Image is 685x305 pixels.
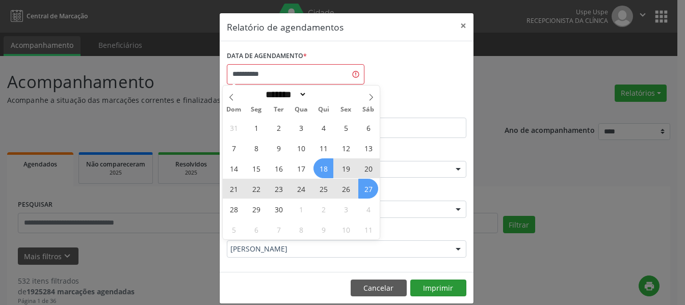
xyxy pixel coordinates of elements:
span: Setembro 18, 2025 [313,158,333,178]
span: Setembro 5, 2025 [336,118,356,137]
span: Qui [312,106,335,113]
span: Ter [268,106,290,113]
span: Setembro 2, 2025 [269,118,288,137]
span: Setembro 30, 2025 [269,199,288,219]
input: Year [307,89,340,100]
span: Sex [335,106,357,113]
span: Outubro 1, 2025 [291,199,311,219]
span: Setembro 27, 2025 [358,179,378,199]
span: Setembro 11, 2025 [313,138,333,158]
span: Setembro 21, 2025 [224,179,244,199]
span: Outubro 4, 2025 [358,199,378,219]
label: DATA DE AGENDAMENTO [227,48,307,64]
span: Dom [223,106,245,113]
span: Setembro 12, 2025 [336,138,356,158]
span: Setembro 1, 2025 [246,118,266,137]
span: Outubro 3, 2025 [336,199,356,219]
span: Setembro 13, 2025 [358,138,378,158]
span: Setembro 29, 2025 [246,199,266,219]
select: Month [262,89,307,100]
span: Seg [245,106,268,113]
span: Setembro 20, 2025 [358,158,378,178]
span: Outubro 5, 2025 [224,219,244,239]
span: Setembro 19, 2025 [336,158,356,178]
span: Outubro 10, 2025 [336,219,356,239]
span: Setembro 14, 2025 [224,158,244,178]
span: Setembro 15, 2025 [246,158,266,178]
span: Sáb [357,106,380,113]
span: Agosto 31, 2025 [224,118,244,137]
span: Setembro 3, 2025 [291,118,311,137]
span: Outubro 6, 2025 [246,219,266,239]
span: Setembro 17, 2025 [291,158,311,178]
span: Outubro 9, 2025 [313,219,333,239]
span: Setembro 25, 2025 [313,179,333,199]
span: Setembro 22, 2025 [246,179,266,199]
span: Qua [290,106,312,113]
span: Setembro 23, 2025 [269,179,288,199]
span: Outubro 7, 2025 [269,219,288,239]
span: Setembro 4, 2025 [313,118,333,137]
span: Setembro 8, 2025 [246,138,266,158]
h5: Relatório de agendamentos [227,20,344,34]
span: Outubro 11, 2025 [358,219,378,239]
span: [PERSON_NAME] [230,244,445,254]
button: Imprimir [410,280,466,297]
button: Close [453,13,473,38]
span: Setembro 16, 2025 [269,158,288,178]
span: Setembro 28, 2025 [224,199,244,219]
button: Cancelar [351,280,407,297]
span: Setembro 10, 2025 [291,138,311,158]
span: Setembro 9, 2025 [269,138,288,158]
label: ATÉ [349,102,466,118]
span: Setembro 6, 2025 [358,118,378,137]
span: Setembro 7, 2025 [224,138,244,158]
span: Setembro 24, 2025 [291,179,311,199]
span: Outubro 2, 2025 [313,199,333,219]
span: Outubro 8, 2025 [291,219,311,239]
span: Setembro 26, 2025 [336,179,356,199]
